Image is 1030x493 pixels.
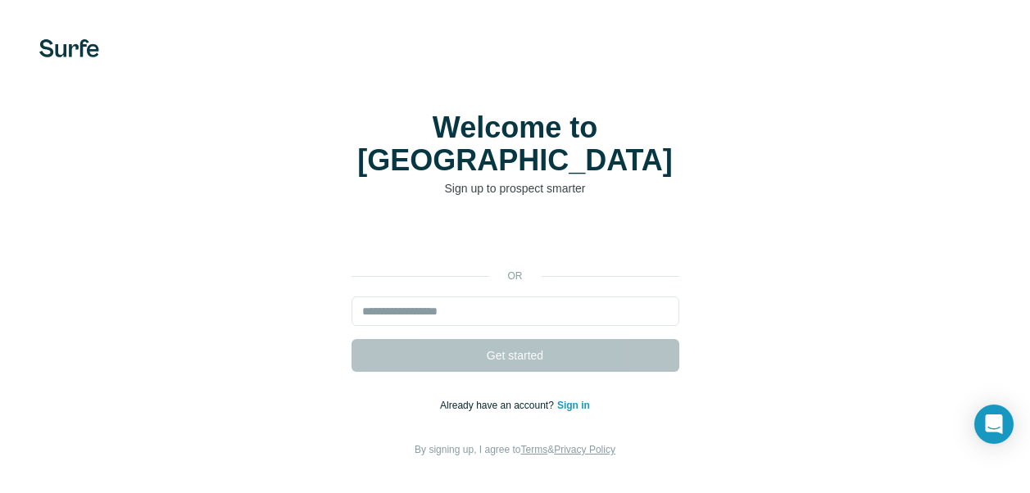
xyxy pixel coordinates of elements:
img: Surfe's logo [39,39,99,57]
p: or [489,269,542,283]
a: Privacy Policy [554,444,615,455]
a: Terms [521,444,548,455]
a: Sign in [557,400,590,411]
iframe: Caixa de diálogo "Fazer login com o Google" [693,16,1014,197]
div: Open Intercom Messenger [974,405,1014,444]
span: By signing up, I agree to & [415,444,615,455]
h1: Welcome to [GEOGRAPHIC_DATA] [352,111,679,177]
span: Already have an account? [440,400,557,411]
p: Sign up to prospect smarter [352,180,679,197]
iframe: Botão "Fazer login com o Google" [343,221,687,257]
